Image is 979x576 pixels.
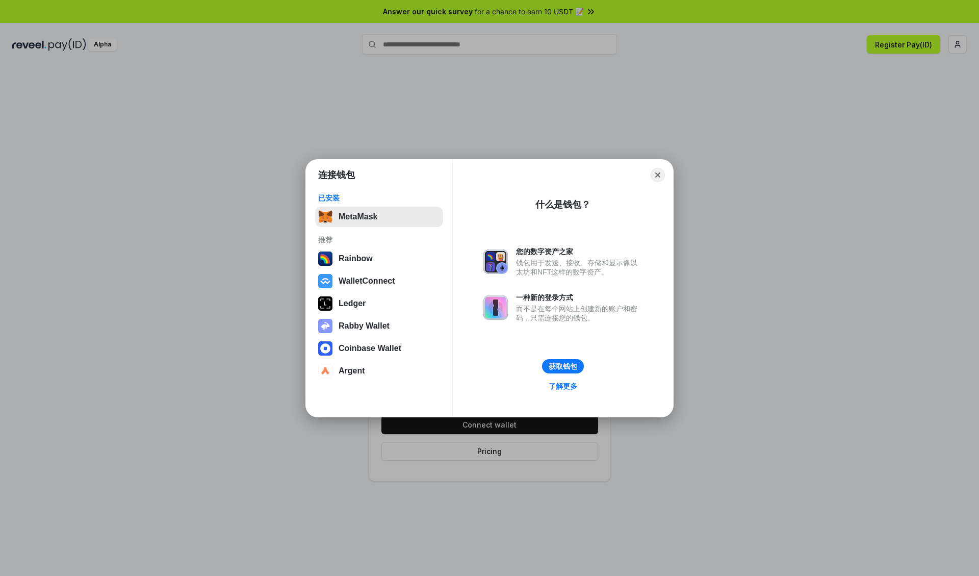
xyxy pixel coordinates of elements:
[318,193,440,203] div: 已安装
[339,366,365,375] div: Argent
[318,235,440,244] div: 推荐
[549,382,577,391] div: 了解更多
[516,258,642,277] div: 钱包用于发送、接收、存储和显示像以太坊和NFT这样的数字资产。
[339,254,373,263] div: Rainbow
[318,169,355,181] h1: 连接钱包
[315,338,443,359] button: Coinbase Wallet
[339,299,366,308] div: Ledger
[339,321,390,331] div: Rabby Wallet
[315,248,443,269] button: Rainbow
[339,277,395,286] div: WalletConnect
[318,364,332,378] img: svg+xml,%3Csvg%20width%3D%2228%22%20height%3D%2228%22%20viewBox%3D%220%200%2028%2028%22%20fill%3D...
[516,304,642,322] div: 而不是在每个网站上创建新的账户和密码，只需连接您的钱包。
[483,295,508,320] img: svg+xml,%3Csvg%20xmlns%3D%22http%3A%2F%2Fwww.w3.org%2F2000%2Fsvg%22%20fill%3D%22none%22%20viewBox...
[315,293,443,314] button: Ledger
[339,212,377,221] div: MetaMask
[315,207,443,227] button: MetaMask
[318,252,332,266] img: svg+xml,%3Csvg%20width%3D%22120%22%20height%3D%22120%22%20viewBox%3D%220%200%20120%20120%22%20fil...
[651,168,665,182] button: Close
[543,380,583,393] a: 了解更多
[516,293,642,302] div: 一种新的登录方式
[516,247,642,256] div: 您的数字资产之家
[535,198,590,211] div: 什么是钱包？
[318,274,332,288] img: svg+xml,%3Csvg%20width%3D%2228%22%20height%3D%2228%22%20viewBox%3D%220%200%2028%2028%22%20fill%3D...
[318,341,332,356] img: svg+xml,%3Csvg%20width%3D%2228%22%20height%3D%2228%22%20viewBox%3D%220%200%2028%2028%22%20fill%3D...
[318,319,332,333] img: svg+xml,%3Csvg%20xmlns%3D%22http%3A%2F%2Fwww.w3.org%2F2000%2Fsvg%22%20fill%3D%22none%22%20viewBox...
[318,296,332,311] img: svg+xml,%3Csvg%20xmlns%3D%22http%3A%2F%2Fwww.w3.org%2F2000%2Fsvg%22%20width%3D%2228%22%20height%3...
[318,210,332,224] img: svg+xml,%3Csvg%20fill%3D%22none%22%20height%3D%2233%22%20viewBox%3D%220%200%2035%2033%22%20width%...
[483,249,508,274] img: svg+xml,%3Csvg%20xmlns%3D%22http%3A%2F%2Fwww.w3.org%2F2000%2Fsvg%22%20fill%3D%22none%22%20viewBox...
[315,361,443,381] button: Argent
[315,271,443,291] button: WalletConnect
[339,344,401,353] div: Coinbase Wallet
[542,359,584,373] button: 获取钱包
[315,316,443,336] button: Rabby Wallet
[549,362,577,371] div: 获取钱包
